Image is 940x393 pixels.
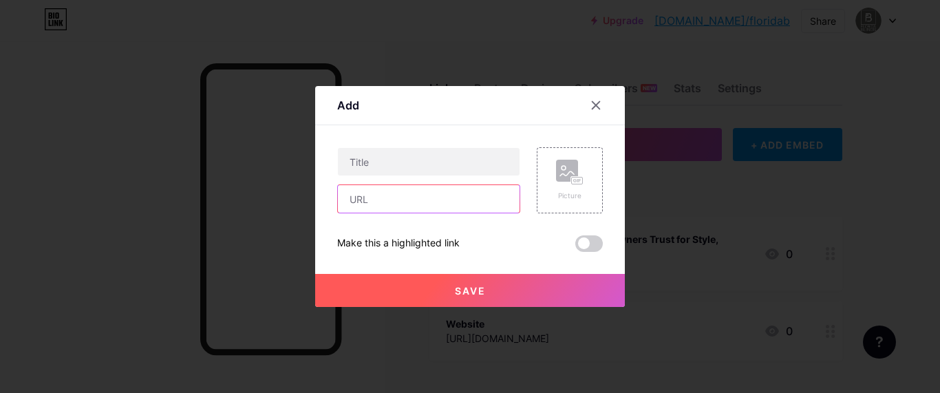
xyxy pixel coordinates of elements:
span: Save [455,285,486,297]
div: Make this a highlighted link [337,235,460,252]
button: Save [315,274,625,307]
div: Add [337,97,359,114]
div: Picture [556,191,584,201]
input: Title [338,148,520,176]
input: URL [338,185,520,213]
